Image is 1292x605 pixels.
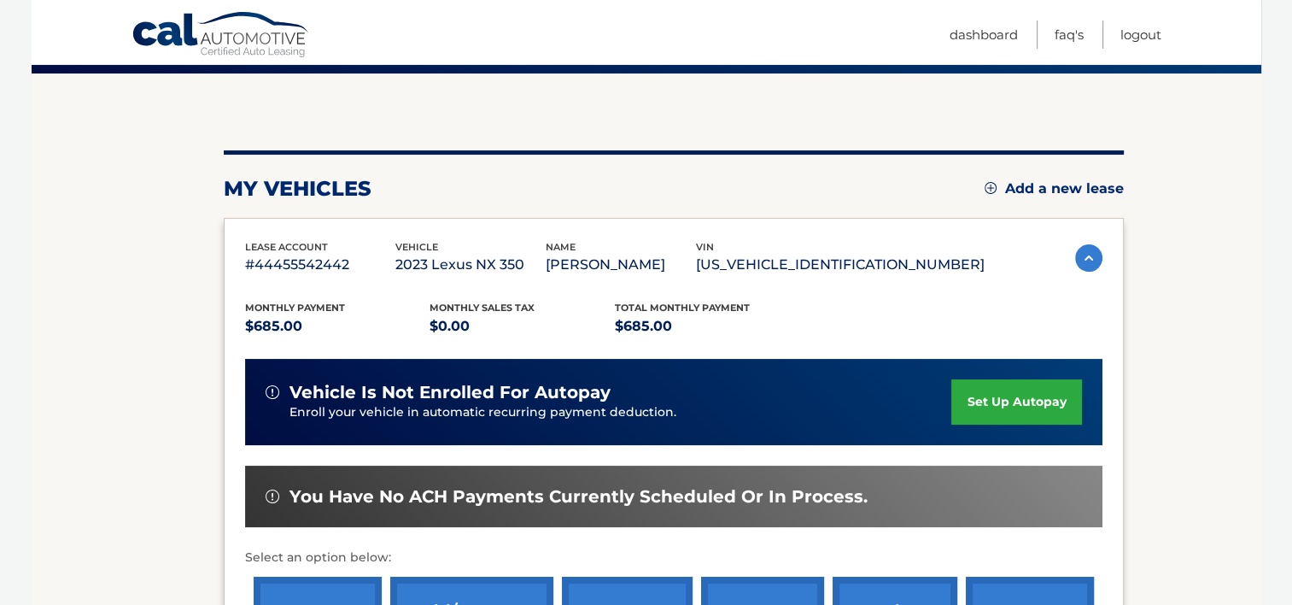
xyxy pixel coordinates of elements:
a: Cal Automotive [132,11,311,61]
p: Select an option below: [245,548,1102,568]
img: add.svg [985,182,997,194]
img: alert-white.svg [266,490,279,503]
a: Dashboard [950,21,1018,49]
span: vehicle is not enrolled for autopay [289,382,611,403]
p: #44455542442 [245,253,395,277]
span: vin [696,241,714,253]
a: Logout [1120,21,1161,49]
span: lease account [245,241,328,253]
img: alert-white.svg [266,385,279,399]
span: Total Monthly Payment [615,302,750,314]
p: [PERSON_NAME] [546,253,696,277]
p: $685.00 [615,314,800,338]
span: You have no ACH payments currently scheduled or in process. [289,486,868,508]
p: 2023 Lexus NX 350 [395,253,546,277]
p: [US_VEHICLE_IDENTIFICATION_NUMBER] [696,253,985,277]
span: vehicle [395,241,438,253]
span: Monthly Payment [245,302,345,314]
span: name [546,241,576,253]
p: $0.00 [430,314,615,338]
a: set up autopay [951,379,1081,425]
span: Monthly sales Tax [430,302,535,314]
p: $685.00 [245,314,430,338]
a: Add a new lease [985,180,1124,197]
img: accordion-active.svg [1075,244,1102,272]
a: FAQ's [1055,21,1084,49]
p: Enroll your vehicle in automatic recurring payment deduction. [289,403,952,422]
h2: my vehicles [224,176,371,202]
